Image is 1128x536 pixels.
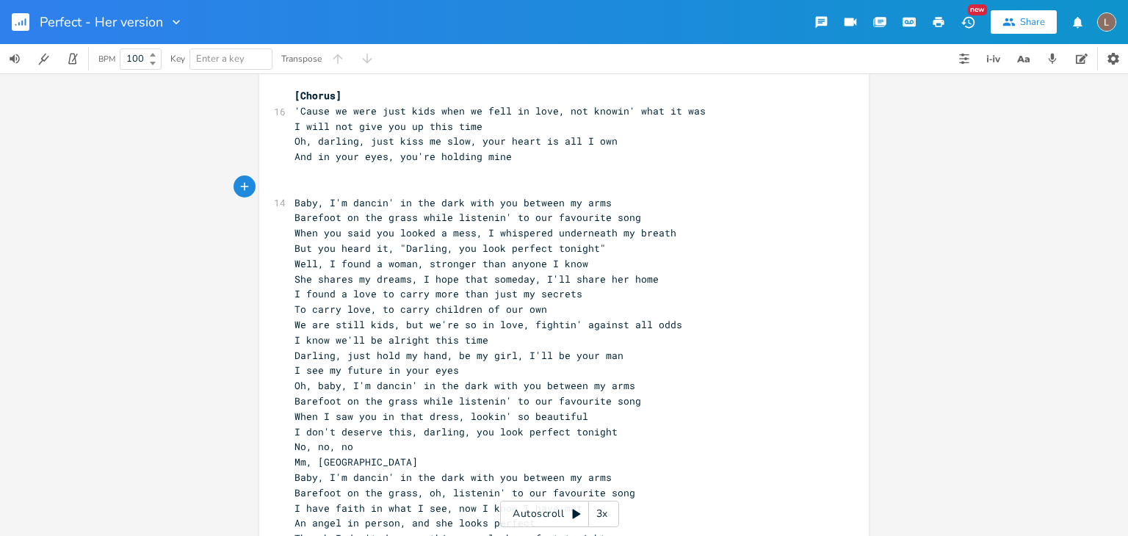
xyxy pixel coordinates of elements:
[294,272,659,286] span: She shares my dreams, I hope that someday, I'll share her home
[294,516,535,529] span: An angel in person, and she looks perfect
[500,501,619,527] div: Autoscroll
[294,471,612,484] span: Baby, I'm dancin' in the dark with you between my arms
[40,15,163,29] span: Perfect - Her version
[170,54,185,63] div: Key
[294,211,641,224] span: Barefoot on the grass while listenin' to our favourite song
[294,379,635,392] span: Oh, baby, I'm dancin' in the dark with you between my arms
[294,287,582,300] span: I found a love to carry more than just my secrets
[294,134,618,148] span: Oh, darling, just kiss me slow, your heart is all I own
[294,486,635,499] span: Barefoot on the grass, oh, listenin' to our favourite song
[281,54,322,63] div: Transpose
[294,257,588,270] span: Well, I found a woman, stronger than anyone I know
[294,226,676,239] span: When you said you looked a mess, I whispered underneath my breath
[294,440,353,453] span: No, no, no
[294,196,612,209] span: Baby, I'm dancin' in the dark with you between my arms
[294,349,623,362] span: Darling, just hold my hand, be my girl, I'll be your man
[953,9,983,35] button: New
[294,318,682,331] span: We are still kids, but we're so in love, fightin' against all odds
[294,242,606,255] span: But you heard it, "Darling, you look perfect tonight"
[98,55,115,63] div: BPM
[294,410,588,423] span: When I saw you in that dress, lookin' so beautiful
[589,501,615,527] div: 3x
[294,425,618,438] span: I don't deserve this, darling, you look perfect tonight
[294,455,418,468] span: Mm, [GEOGRAPHIC_DATA]
[1097,12,1116,32] img: Ellebug
[196,52,245,65] span: Enter a key
[294,150,512,163] span: And in your eyes, you're holding mine
[294,104,706,117] span: 'Cause we were just kids when we fell in love, not knowin' what it was
[294,501,582,515] span: I have faith in what I see, now I know I have met
[294,89,341,102] span: [Chorus]
[294,394,641,408] span: Barefoot on the grass while listenin' to our favourite song
[294,333,488,347] span: I know we'll be alright this time
[991,10,1057,34] button: Share
[294,303,547,316] span: To carry love, to carry children of our own
[294,120,482,133] span: I will not give you up this time
[294,363,459,377] span: I see my future in your eyes
[968,4,987,15] div: New
[1020,15,1045,29] div: Share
